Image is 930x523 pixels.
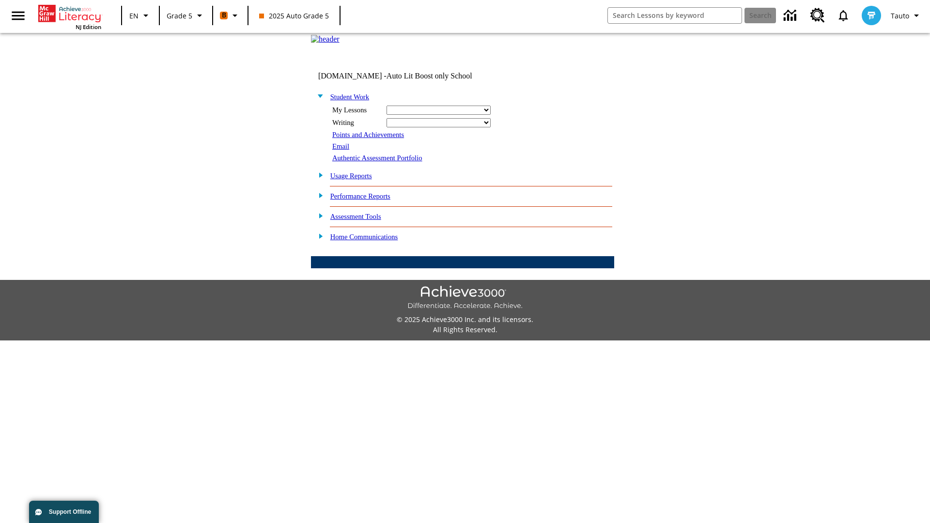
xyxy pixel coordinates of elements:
img: header [311,35,340,44]
a: Performance Reports [330,192,390,200]
button: Profile/Settings [887,7,926,24]
span: 2025 Auto Grade 5 [259,11,329,21]
nobr: Auto Lit Boost only School [387,72,472,80]
button: Select a new avatar [856,3,887,28]
a: Notifications [831,3,856,28]
img: plus.gif [313,231,324,240]
span: Grade 5 [167,11,192,21]
a: Usage Reports [330,172,372,180]
img: plus.gif [313,170,324,179]
input: search field [608,8,742,23]
div: Writing [332,119,381,127]
img: avatar image [862,6,881,25]
a: Assessment Tools [330,213,381,220]
a: Data Center [778,2,805,29]
div: Home [38,3,101,31]
a: Points and Achievements [332,131,404,138]
img: plus.gif [313,191,324,200]
span: Tauto [891,11,909,21]
span: Support Offline [49,508,91,515]
span: NJ Edition [76,23,101,31]
img: minus.gif [313,92,324,100]
div: My Lessons [332,106,381,114]
button: Boost Class color is orange. Change class color [216,7,245,24]
span: EN [129,11,139,21]
a: Resource Center, Will open in new tab [805,2,831,29]
a: Email [332,142,349,150]
button: Support Offline [29,501,99,523]
a: Student Work [330,93,369,101]
button: Open side menu [4,1,32,30]
img: Achieve3000 Differentiate Accelerate Achieve [407,286,523,310]
a: Authentic Assessment Portfolio [332,154,422,162]
span: B [222,9,226,21]
a: Home Communications [330,233,398,241]
img: plus.gif [313,211,324,220]
button: Language: EN, Select a language [125,7,156,24]
td: [DOMAIN_NAME] - [318,72,496,80]
button: Grade: Grade 5, Select a grade [163,7,209,24]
